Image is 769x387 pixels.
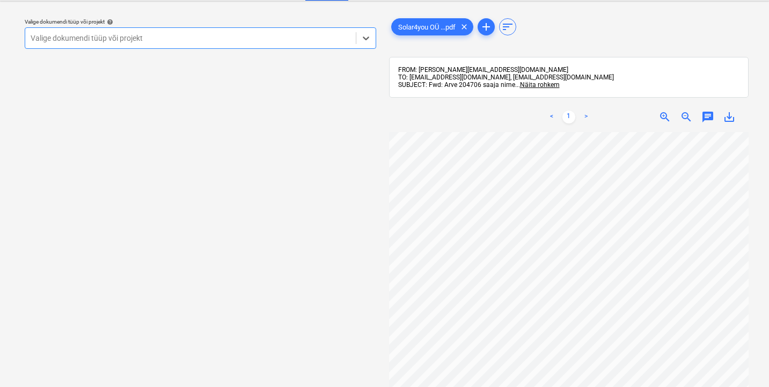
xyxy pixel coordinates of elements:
[562,111,575,123] a: Page 1 is your current page
[520,81,560,89] span: Näita rohkem
[680,111,693,123] span: zoom_out
[105,19,113,25] span: help
[545,111,558,123] a: Previous page
[25,18,376,25] div: Valige dokumendi tüüp või projekt
[580,111,592,123] a: Next page
[501,20,514,33] span: sort
[398,74,614,81] span: TO: [EMAIL_ADDRESS][DOMAIN_NAME], [EMAIL_ADDRESS][DOMAIN_NAME]
[515,81,560,89] span: ...
[398,81,515,89] span: SUBJECT: Fwd: Arve 204706 saaja nime
[391,18,473,35] div: Solar4you OÜ ...pdf
[658,111,671,123] span: zoom_in
[398,66,568,74] span: FROM: [PERSON_NAME][EMAIL_ADDRESS][DOMAIN_NAME]
[458,20,471,33] span: clear
[701,111,714,123] span: chat
[723,111,736,123] span: save_alt
[480,20,493,33] span: add
[392,23,462,31] span: Solar4you OÜ ...pdf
